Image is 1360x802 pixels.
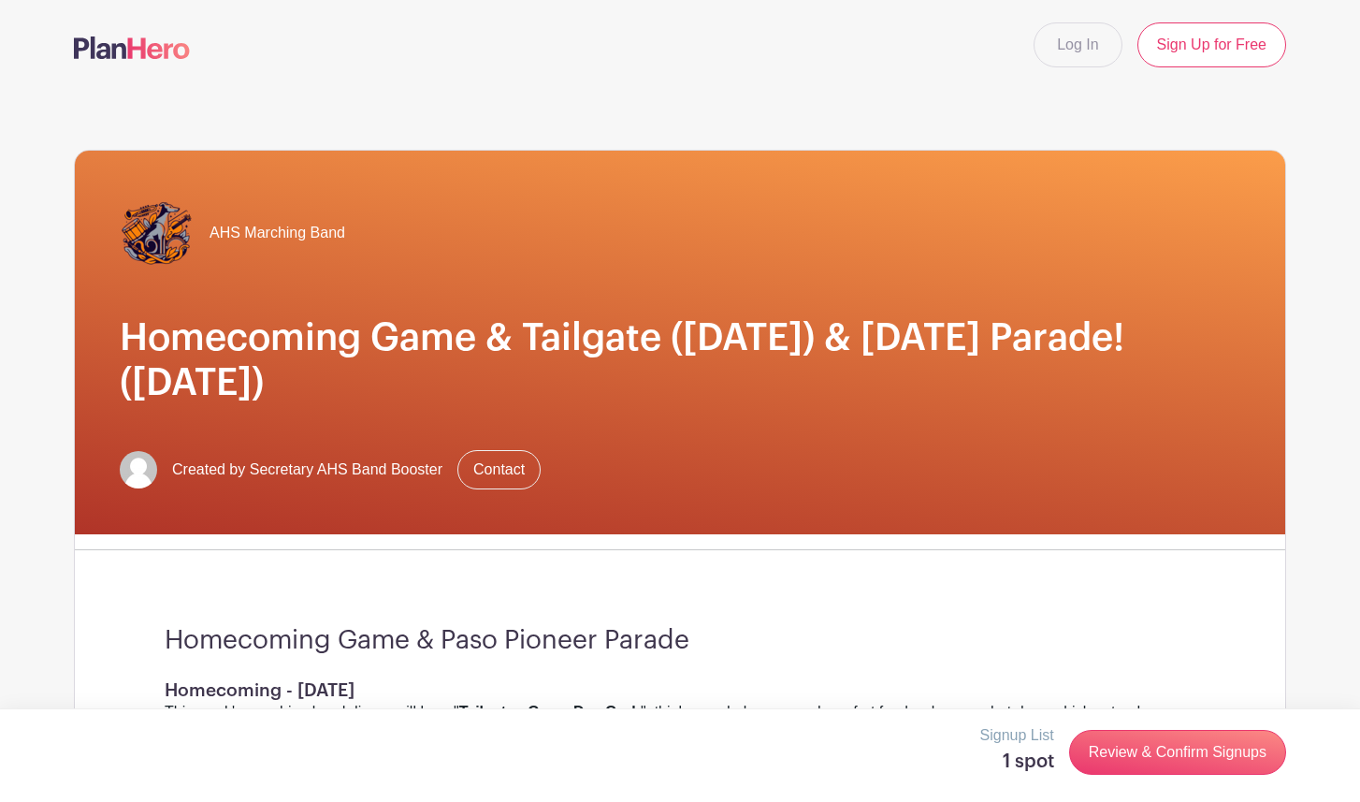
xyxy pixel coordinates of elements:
img: logo-507f7623f17ff9eddc593b1ce0a138ce2505c220e1c5a4e2b4648c50719b7d32.svg [74,36,190,59]
p: Signup List [980,724,1054,747]
h3: Homecoming Game & Paso Pioneer Parade [165,625,1195,657]
a: Contact [457,450,541,489]
strong: Tailgate - Game Day Grub [459,704,641,720]
h1: Homecoming Game & Tailgate ([DATE]) & [DATE] Parade! ([DATE]) [120,315,1240,405]
span: Created by Secretary AHS Band Booster [172,459,442,481]
img: default-ce2991bfa6775e67f084385cd625a349d9dcbb7a52a09fb2fda1e96e2d18dcdb.png [120,451,157,488]
a: Review & Confirm Signups [1069,730,1286,775]
a: Log In [1034,22,1121,67]
span: AHS Marching Band [210,222,345,244]
a: Sign Up for Free [1137,22,1286,67]
img: greyhoundsound-logo.png [120,196,195,270]
h5: 1 spot [980,751,1054,773]
h1: Homecoming - [DATE] [165,679,1195,701]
